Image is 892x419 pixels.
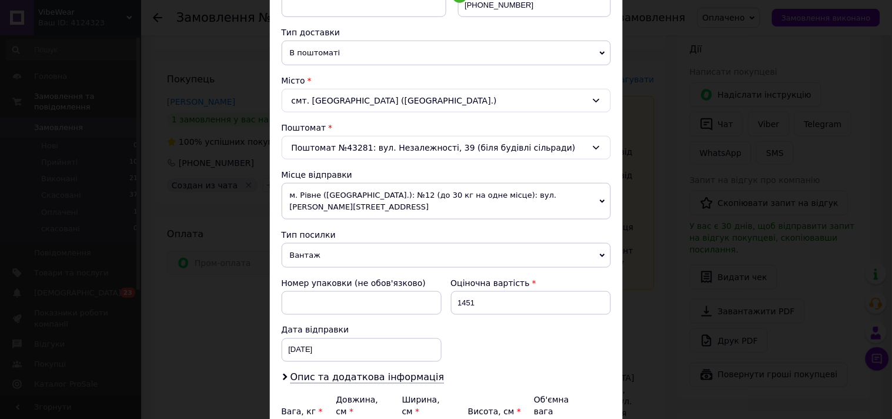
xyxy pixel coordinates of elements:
[336,395,378,417] label: Довжина, см
[282,136,611,159] div: Поштомат №43281: вул. Незалежності, 39 (біля будівлі сільради)
[282,230,336,240] span: Тип посилки
[282,41,611,65] span: В поштоматі
[282,170,353,179] span: Місце відправки
[282,324,442,336] div: Дата відправки
[282,89,611,112] div: смт. [GEOGRAPHIC_DATA] ([GEOGRAPHIC_DATA].)
[282,407,323,417] label: Вага, кг
[282,277,442,289] div: Номер упаковки (не обов'язково)
[290,372,445,384] span: Опис та додаткова інформація
[534,394,590,418] div: Об'ємна вага
[402,395,440,417] label: Ширина, см
[282,28,340,37] span: Тип доставки
[451,277,611,289] div: Оціночна вартість
[282,75,611,87] div: Місто
[282,183,611,220] span: м. Рівне ([GEOGRAPHIC_DATA].): №12 (до 30 кг на одне місце): вул. [PERSON_NAME][STREET_ADDRESS]
[468,407,521,417] label: Висота, см
[282,122,611,134] div: Поштомат
[282,243,611,268] span: Вантаж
